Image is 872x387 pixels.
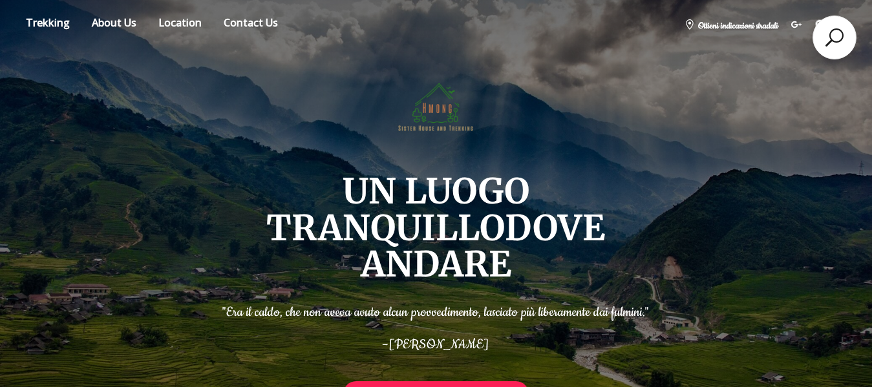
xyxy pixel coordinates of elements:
font: UN LUOGO TRANQUILLO [266,169,529,250]
font: DOVE ANDARE [361,206,606,287]
font: [PERSON_NAME] [388,336,489,353]
a: Ottieni indicazioni stradali [678,14,785,35]
img: Casa delle sorelle Hmong e trekking [393,62,478,147]
font: Ottieni indicazioni stradali [698,20,778,32]
font: "Era il caldo, che non aveva avuto alcun provvedimento, lasciato più liberamente dai fulmini." [222,304,649,321]
a: Cerca prodotti [823,26,846,49]
font: – [383,336,388,353]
